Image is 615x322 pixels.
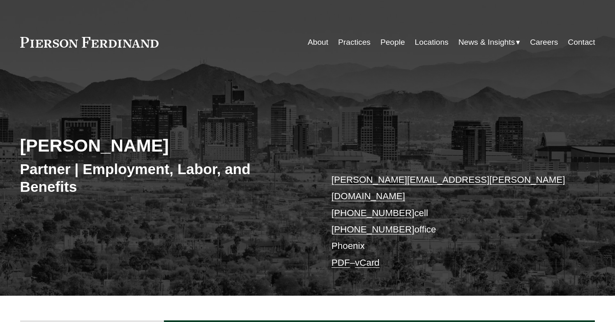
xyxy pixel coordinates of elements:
[308,34,328,50] a: About
[332,208,415,218] a: [PHONE_NUMBER]
[338,34,371,50] a: Practices
[20,160,308,196] h3: Partner | Employment, Labor, and Benefits
[458,35,515,50] span: News & Insights
[332,258,350,268] a: PDF
[530,34,558,50] a: Careers
[332,172,571,271] p: cell office Phoenix –
[332,224,415,235] a: [PHONE_NUMBER]
[355,258,380,268] a: vCard
[332,175,565,201] a: [PERSON_NAME][EMAIL_ADDRESS][PERSON_NAME][DOMAIN_NAME]
[20,135,308,156] h2: [PERSON_NAME]
[568,34,595,50] a: Contact
[380,34,405,50] a: People
[458,34,521,50] a: folder dropdown
[415,34,449,50] a: Locations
